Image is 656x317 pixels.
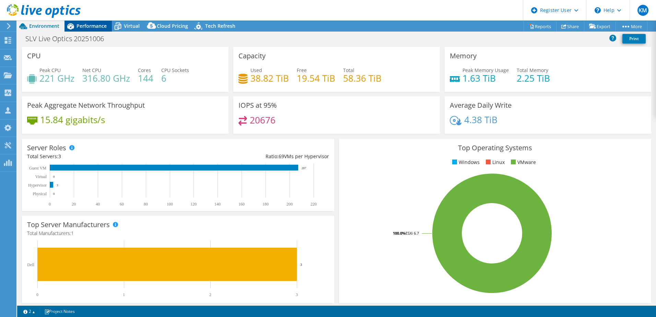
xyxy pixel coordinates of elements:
h3: Memory [450,52,477,60]
h4: 15.84 gigabits/s [40,116,105,124]
text: 3 [296,292,298,297]
span: 3 [58,153,61,160]
h3: Average Daily Write [450,102,512,109]
text: Dell [27,262,34,267]
text: Guest VM [29,166,46,171]
span: Total Memory [517,67,548,73]
h3: Top Server Manufacturers [27,221,110,228]
h4: 38.82 TiB [250,74,289,82]
text: 140 [214,202,221,207]
h3: Server Roles [27,144,66,152]
text: Hypervisor [28,183,47,188]
h3: IOPS at 95% [238,102,277,109]
h4: 6 [161,74,189,82]
text: 220 [311,202,317,207]
h4: 1.63 TiB [462,74,509,82]
span: Performance [77,23,107,29]
text: 0 [53,192,55,196]
li: Linux [484,158,505,166]
text: Physical [33,191,47,196]
text: 0 [36,292,38,297]
h4: 316.80 GHz [82,74,130,82]
span: Free [297,67,307,73]
span: Net CPU [82,67,101,73]
span: Peak Memory Usage [462,67,509,73]
span: Used [250,67,262,73]
div: Total Servers: [27,153,178,160]
a: 2 [19,307,40,316]
h4: 2.25 TiB [517,74,550,82]
text: 0 [53,175,55,178]
text: 207 [302,166,306,170]
span: Peak CPU [39,67,61,73]
span: Cloud Pricing [157,23,188,29]
h3: Top Operating Systems [344,144,646,152]
text: 100 [167,202,173,207]
span: CPU Sockets [161,67,189,73]
a: Project Notes [39,307,80,316]
tspan: ESXi 6.7 [406,231,419,236]
span: Virtual [124,23,140,29]
text: 200 [286,202,293,207]
h3: CPU [27,52,41,60]
text: 40 [96,202,100,207]
span: Tech Refresh [205,23,235,29]
h4: 20676 [250,116,276,124]
text: 2 [209,292,211,297]
svg: \n [595,7,601,13]
text: 180 [262,202,269,207]
a: Reports [524,21,557,32]
a: Export [584,21,616,32]
text: 20 [72,202,76,207]
text: 0 [49,202,51,207]
span: 1 [71,230,74,236]
text: 60 [120,202,124,207]
div: Ratio: VMs per Hypervisor [178,153,329,160]
h4: 221 GHz [39,74,74,82]
text: 3 [57,184,58,187]
h4: 58.36 TiB [343,74,382,82]
h3: Capacity [238,52,266,60]
a: More [616,21,647,32]
text: Virtual [35,174,47,179]
text: 120 [190,202,197,207]
span: Cores [138,67,151,73]
tspan: 100.0% [393,231,406,236]
h4: Total Manufacturers: [27,230,329,237]
h4: 4.38 TiB [464,116,497,124]
span: Total [343,67,354,73]
h4: 144 [138,74,153,82]
li: VMware [509,158,536,166]
h1: SLV Live Optics 20251006 [22,35,115,43]
span: Environment [29,23,59,29]
span: 69 [279,153,284,160]
text: 80 [144,202,148,207]
text: 160 [238,202,245,207]
span: KM [637,5,648,16]
a: Share [556,21,584,32]
li: Windows [450,158,480,166]
h4: 19.54 TiB [297,74,335,82]
a: Print [622,34,646,44]
h3: Peak Aggregate Network Throughput [27,102,145,109]
text: 3 [300,262,302,267]
text: 1 [123,292,125,297]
